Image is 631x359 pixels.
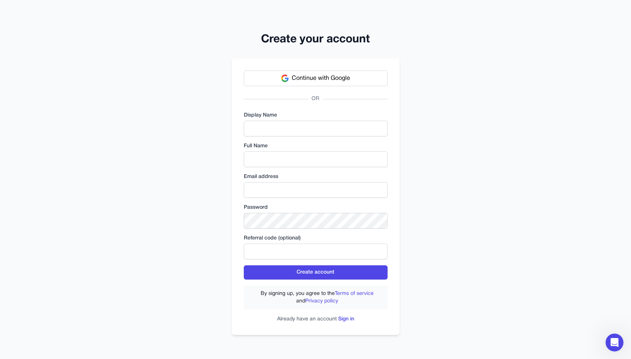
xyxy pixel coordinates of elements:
label: Email address [244,173,388,181]
button: Continue with Google [244,70,388,86]
img: Google [281,75,289,82]
label: Full Name [244,142,388,150]
a: Privacy policy [305,299,338,304]
button: Create account [244,265,388,280]
a: Terms of service [335,291,374,296]
label: Referral code (optional) [244,235,388,242]
h2: Create your account [232,33,400,46]
span: Continue with Google [292,74,350,83]
p: Already have an account [244,316,388,323]
a: Sign in [338,317,354,322]
label: By signing up, you agree to the and [251,290,383,305]
iframe: Intercom live chat [606,334,624,352]
label: Display Name [244,112,388,119]
span: OR [309,95,322,103]
label: Password [244,204,388,211]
